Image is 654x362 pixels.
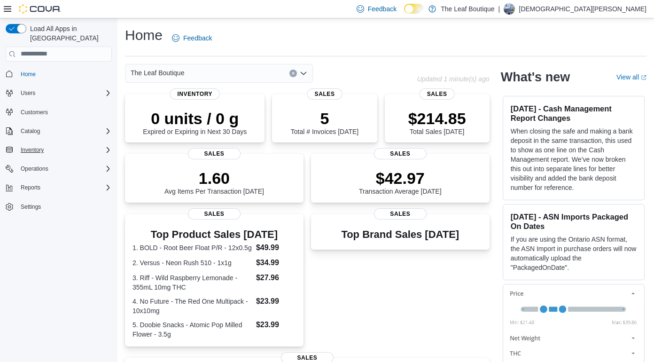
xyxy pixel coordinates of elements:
[300,70,307,77] button: Open list of options
[2,105,116,119] button: Customers
[26,24,112,43] span: Load All Apps in [GEOGRAPHIC_DATA]
[504,3,515,15] div: Christian Kardash
[417,75,490,83] p: Updated 1 minute(s) ago
[17,106,112,118] span: Customers
[17,107,52,118] a: Customers
[19,4,61,14] img: Cova
[256,272,296,283] dd: $27.96
[291,109,358,128] p: 5
[21,203,41,211] span: Settings
[307,88,343,100] span: Sales
[188,148,241,159] span: Sales
[420,88,455,100] span: Sales
[164,169,264,195] div: Avg Items Per Transaction [DATE]
[511,235,637,272] p: If you are using the Ontario ASN format, the ASN Import in purchase orders will now automatically...
[2,143,116,157] button: Inventory
[359,169,442,195] div: Transaction Average [DATE]
[6,63,112,238] nav: Complex example
[21,71,36,78] span: Home
[17,126,112,137] span: Catalog
[21,146,44,154] span: Inventory
[17,144,47,156] button: Inventory
[143,109,247,135] div: Expired or Expiring in Next 30 Days
[2,162,116,175] button: Operations
[511,126,637,192] p: When closing the safe and making a bank deposit in the same transaction, this used to show as one...
[289,70,297,77] button: Clear input
[368,4,397,14] span: Feedback
[511,104,637,123] h3: [DATE] - Cash Management Report Changes
[2,125,116,138] button: Catalog
[641,75,646,80] svg: External link
[17,87,39,99] button: Users
[168,29,216,47] a: Feedback
[519,3,646,15] p: [DEMOGRAPHIC_DATA][PERSON_NAME]
[17,144,112,156] span: Inventory
[132,297,252,315] dt: 4. No Future - The Red One Multipack - 10x10mg
[341,229,459,240] h3: Top Brand Sales [DATE]
[408,109,466,128] p: $214.85
[131,67,184,79] span: The Leaf Boutique
[21,109,48,116] span: Customers
[170,88,220,100] span: Inventory
[17,68,112,80] span: Home
[17,182,112,193] span: Reports
[441,3,494,15] p: The Leaf Boutique
[359,169,442,188] p: $42.97
[2,67,116,81] button: Home
[21,89,35,97] span: Users
[125,26,163,45] h1: Home
[2,181,116,194] button: Reports
[17,201,112,212] span: Settings
[132,229,296,240] h3: Top Product Sales [DATE]
[17,201,45,212] a: Settings
[256,319,296,331] dd: $23.99
[256,257,296,268] dd: $34.99
[17,182,44,193] button: Reports
[21,165,48,173] span: Operations
[21,184,40,191] span: Reports
[132,320,252,339] dt: 5. Doobie Snacks - Atomic Pop Milled Flower - 3.5g
[17,126,44,137] button: Catalog
[21,127,40,135] span: Catalog
[2,87,116,100] button: Users
[256,296,296,307] dd: $23.99
[616,73,646,81] a: View allExternal link
[188,208,241,220] span: Sales
[183,33,212,43] span: Feedback
[164,169,264,188] p: 1.60
[374,208,427,220] span: Sales
[404,4,424,14] input: Dark Mode
[17,87,112,99] span: Users
[291,109,358,135] div: Total # Invoices [DATE]
[17,69,39,80] a: Home
[511,212,637,231] h3: [DATE] - ASN Imports Packaged On Dates
[17,163,52,174] button: Operations
[132,273,252,292] dt: 3. Riff - Wild Raspberry Lemonade - 355mL 10mg THC
[2,200,116,213] button: Settings
[143,109,247,128] p: 0 units / 0 g
[498,3,500,15] p: |
[501,70,570,85] h2: What's new
[408,109,466,135] div: Total Sales [DATE]
[17,163,112,174] span: Operations
[132,243,252,252] dt: 1. BOLD - Root Beer Float P/R - 12x0.5g
[256,242,296,253] dd: $49.99
[374,148,427,159] span: Sales
[132,258,252,268] dt: 2. Versus - Neon Rush 510 - 1x1g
